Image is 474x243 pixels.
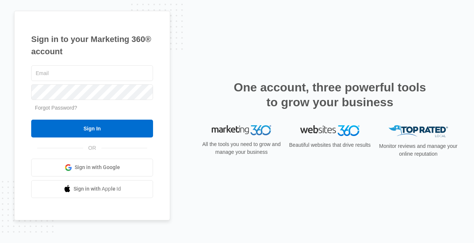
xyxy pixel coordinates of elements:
[31,159,153,176] a: Sign in with Google
[212,125,271,136] img: Marketing 360
[288,141,371,149] p: Beautiful websites that drive results
[31,33,153,58] h1: Sign in to your Marketing 360® account
[35,105,77,111] a: Forgot Password?
[389,125,448,137] img: Top Rated Local
[31,120,153,137] input: Sign In
[231,80,428,110] h2: One account, three powerful tools to grow your business
[300,125,360,136] img: Websites 360
[83,144,101,152] span: OR
[200,140,283,156] p: All the tools you need to grow and manage your business
[377,142,460,158] p: Monitor reviews and manage your online reputation
[74,185,121,193] span: Sign in with Apple Id
[75,163,120,171] span: Sign in with Google
[31,65,153,81] input: Email
[31,180,153,198] a: Sign in with Apple Id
